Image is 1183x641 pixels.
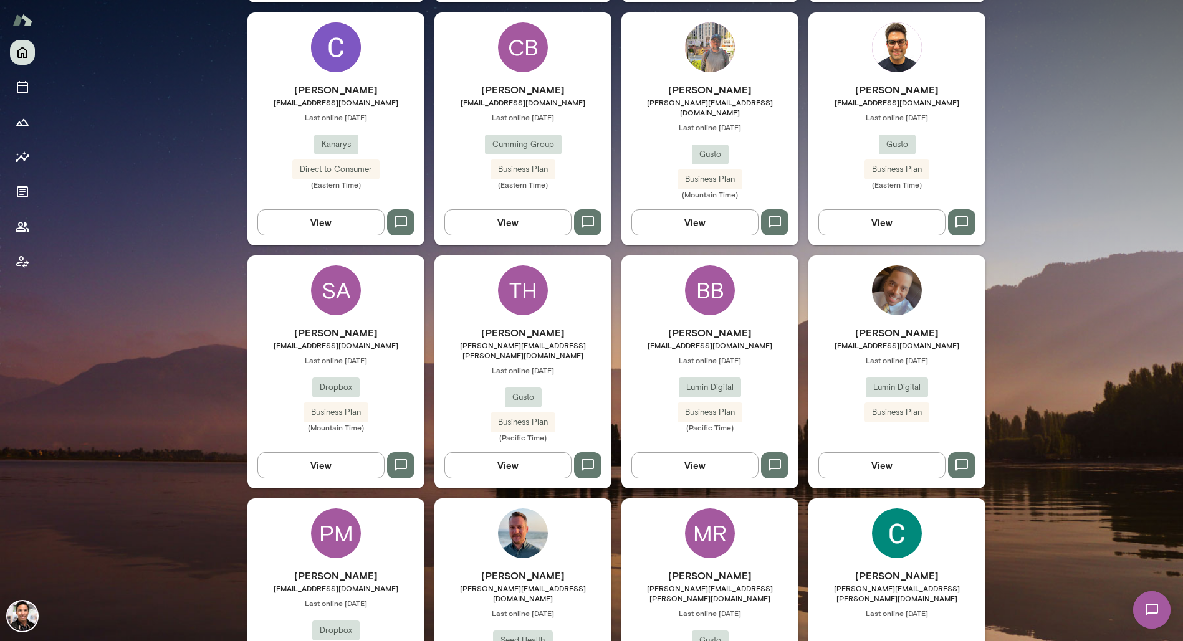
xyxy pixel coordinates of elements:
[808,340,985,350] span: [EMAIL_ADDRESS][DOMAIN_NAME]
[872,22,922,72] img: Aman Bhatia
[621,82,798,97] h6: [PERSON_NAME]
[12,8,32,32] img: Mento
[247,112,424,122] span: Last online [DATE]
[314,138,358,151] span: Kanarys
[7,601,37,631] img: Albert Villarde
[866,381,928,394] span: Lumin Digital
[808,568,985,583] h6: [PERSON_NAME]
[678,173,742,186] span: Business Plan
[434,568,611,583] h6: [PERSON_NAME]
[692,148,729,161] span: Gusto
[808,325,985,340] h6: [PERSON_NAME]
[10,249,35,274] button: Client app
[247,598,424,608] span: Last online [DATE]
[10,40,35,65] button: Home
[808,355,985,365] span: Last online [DATE]
[505,391,542,404] span: Gusto
[498,508,548,558] img: Keith Frymark
[818,209,946,235] button: View
[10,179,35,204] button: Documents
[434,179,611,189] span: (Eastern Time)
[631,452,759,478] button: View
[434,325,611,340] h6: [PERSON_NAME]
[485,138,562,151] span: Cumming Group
[685,508,735,558] div: MR
[621,422,798,432] span: (Pacific Time)
[621,355,798,365] span: Last online [DATE]
[247,325,424,340] h6: [PERSON_NAME]
[808,97,985,107] span: [EMAIL_ADDRESS][DOMAIN_NAME]
[257,209,385,235] button: View
[10,75,35,100] button: Sessions
[311,508,361,558] div: PM
[685,22,735,72] img: Thomas Kitamura
[621,608,798,618] span: Last online [DATE]
[434,432,611,442] span: (Pacific Time)
[621,340,798,350] span: [EMAIL_ADDRESS][DOMAIN_NAME]
[247,82,424,97] h6: [PERSON_NAME]
[879,138,916,151] span: Gusto
[311,22,361,72] img: Connie Poshala
[434,583,611,603] span: [PERSON_NAME][EMAIL_ADDRESS][DOMAIN_NAME]
[621,325,798,340] h6: [PERSON_NAME]
[808,179,985,189] span: (Eastern Time)
[434,365,611,375] span: Last online [DATE]
[434,608,611,618] span: Last online [DATE]
[621,97,798,117] span: [PERSON_NAME][EMAIL_ADDRESS][DOMAIN_NAME]
[247,97,424,107] span: [EMAIL_ADDRESS][DOMAIN_NAME]
[10,214,35,239] button: Members
[631,209,759,235] button: View
[865,163,929,176] span: Business Plan
[872,265,922,315] img: Ricky Wray
[679,381,741,394] span: Lumin Digital
[292,163,380,176] span: Direct to Consumer
[444,209,572,235] button: View
[444,452,572,478] button: View
[247,179,424,189] span: (Eastern Time)
[621,122,798,132] span: Last online [DATE]
[304,406,368,419] span: Business Plan
[498,22,548,72] div: CB
[312,381,360,394] span: Dropbox
[621,189,798,199] span: (Mountain Time)
[10,145,35,169] button: Insights
[491,416,555,429] span: Business Plan
[247,355,424,365] span: Last online [DATE]
[247,340,424,350] span: [EMAIL_ADDRESS][DOMAIN_NAME]
[247,583,424,593] span: [EMAIL_ADDRESS][DOMAIN_NAME]
[808,608,985,618] span: Last online [DATE]
[257,452,385,478] button: View
[311,265,361,315] div: SA
[498,265,548,315] div: TH
[621,583,798,603] span: [PERSON_NAME][EMAIL_ADDRESS][PERSON_NAME][DOMAIN_NAME]
[491,163,555,176] span: Business Plan
[865,406,929,419] span: Business Plan
[434,340,611,360] span: [PERSON_NAME][EMAIL_ADDRESS][PERSON_NAME][DOMAIN_NAME]
[247,422,424,432] span: (Mountain Time)
[434,97,611,107] span: [EMAIL_ADDRESS][DOMAIN_NAME]
[621,568,798,583] h6: [PERSON_NAME]
[685,265,735,315] div: BB
[434,112,611,122] span: Last online [DATE]
[247,568,424,583] h6: [PERSON_NAME]
[434,82,611,97] h6: [PERSON_NAME]
[808,583,985,603] span: [PERSON_NAME][EMAIL_ADDRESS][PERSON_NAME][DOMAIN_NAME]
[808,82,985,97] h6: [PERSON_NAME]
[872,508,922,558] img: Christina Brady
[10,110,35,135] button: Growth Plan
[808,112,985,122] span: Last online [DATE]
[312,624,360,637] span: Dropbox
[818,452,946,478] button: View
[678,406,742,419] span: Business Plan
